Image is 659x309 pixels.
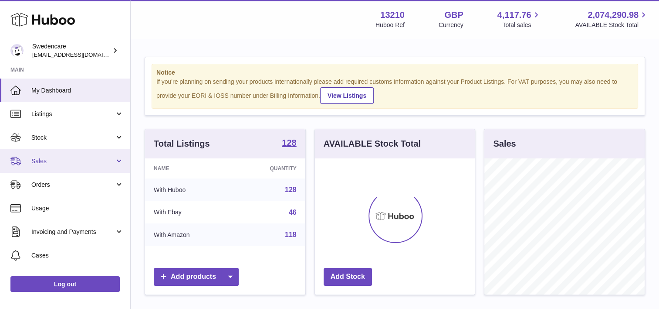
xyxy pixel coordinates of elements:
[282,138,296,149] a: 128
[156,78,633,104] div: If you're planning on sending your products internationally please add required customs informati...
[320,87,374,104] a: View Listings
[145,201,233,224] td: With Ebay
[154,138,210,150] h3: Total Listings
[439,21,463,29] div: Currency
[497,9,531,21] span: 4,117.76
[380,9,405,21] strong: 13210
[31,86,124,95] span: My Dashboard
[493,138,516,150] h3: Sales
[31,181,115,189] span: Orders
[285,186,297,193] a: 128
[10,44,24,57] img: gemma.horsfield@swedencare.co.uk
[32,42,111,59] div: Swedencare
[324,268,372,286] a: Add Stock
[154,268,239,286] a: Add products
[285,231,297,238] a: 118
[31,204,124,213] span: Usage
[497,9,541,29] a: 4,117.76 Total sales
[575,21,649,29] span: AVAILABLE Stock Total
[324,138,421,150] h3: AVAILABLE Stock Total
[31,228,115,236] span: Invoicing and Payments
[575,9,649,29] a: 2,074,290.98 AVAILABLE Stock Total
[31,251,124,260] span: Cases
[31,157,115,165] span: Sales
[156,69,633,77] strong: Notice
[10,276,120,292] a: Log out
[588,9,639,21] span: 2,074,290.98
[145,223,233,246] td: With Amazon
[145,158,233,179] th: Name
[375,21,405,29] div: Huboo Ref
[289,209,297,216] a: 46
[31,134,115,142] span: Stock
[282,138,296,147] strong: 128
[145,179,233,201] td: With Huboo
[233,158,305,179] th: Quantity
[502,21,541,29] span: Total sales
[444,9,463,21] strong: GBP
[32,51,128,58] span: [EMAIL_ADDRESS][DOMAIN_NAME]
[31,110,115,118] span: Listings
